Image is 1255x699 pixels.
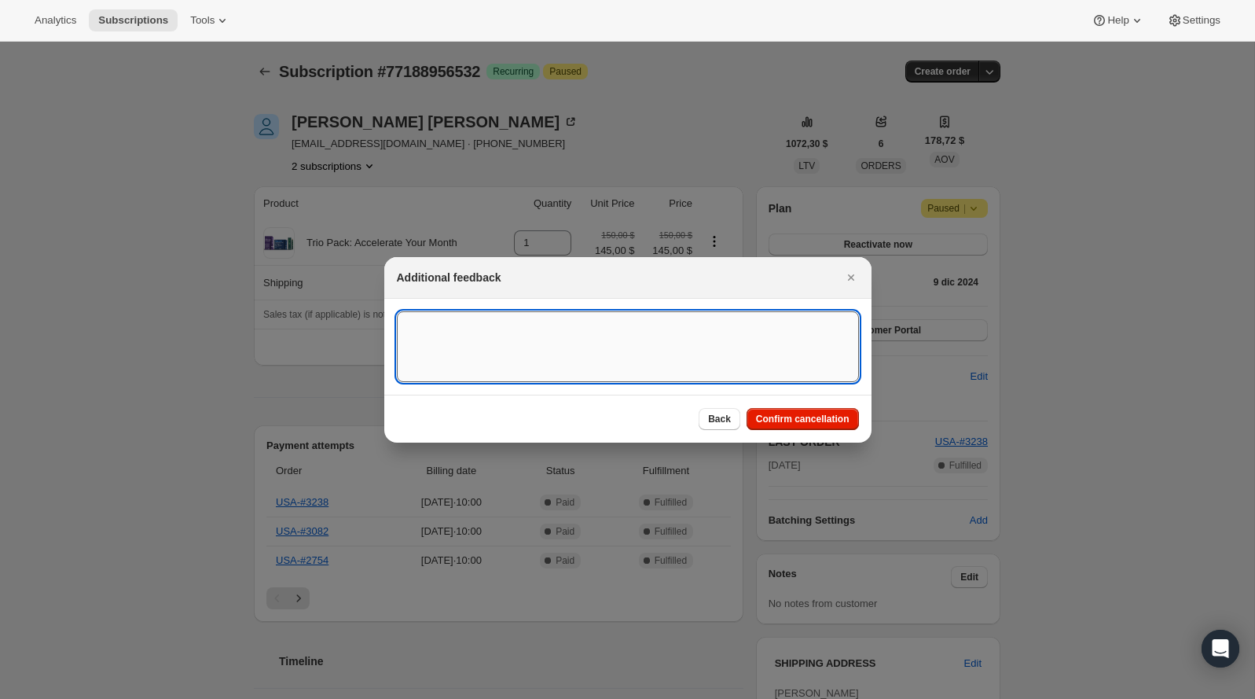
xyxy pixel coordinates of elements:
button: Back [699,408,740,430]
span: Subscriptions [98,14,168,27]
button: Confirm cancellation [747,408,859,430]
button: Subscriptions [89,9,178,31]
button: Cerrar [840,267,862,289]
span: Back [708,413,731,425]
button: Tools [181,9,240,31]
div: Open Intercom Messenger [1202,630,1239,668]
button: Help [1082,9,1154,31]
h2: Additional feedback [397,270,501,285]
span: Settings [1183,14,1220,27]
button: Analytics [25,9,86,31]
span: Tools [190,14,215,27]
button: Settings [1158,9,1230,31]
span: Help [1107,14,1128,27]
span: Confirm cancellation [756,413,850,425]
span: Analytics [35,14,76,27]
